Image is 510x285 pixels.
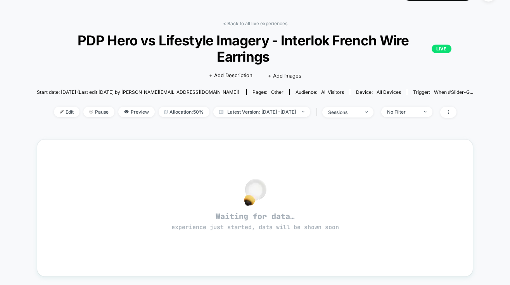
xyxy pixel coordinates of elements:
[54,107,80,117] span: Edit
[432,45,451,53] p: LIVE
[321,89,344,95] span: All Visitors
[296,89,344,95] div: Audience:
[314,107,322,118] span: |
[268,73,301,79] span: + Add Images
[387,109,418,115] div: No Filter
[171,223,339,231] span: experience just started, data will be shown soon
[209,72,252,79] span: + Add Description
[213,107,310,117] span: Latest Version: [DATE] - [DATE]
[223,21,287,26] a: < Back to all live experiences
[271,89,284,95] span: other
[164,110,168,114] img: rebalance
[328,109,359,115] div: sessions
[83,107,114,117] span: Pause
[424,111,427,112] img: end
[302,111,304,112] img: end
[118,107,155,117] span: Preview
[434,89,473,95] span: When #Slider-G...
[37,89,239,95] span: Start date: [DATE] (Last edit [DATE] by [PERSON_NAME][EMAIL_ADDRESS][DOMAIN_NAME])
[252,89,284,95] div: Pages:
[51,211,459,231] span: Waiting for data…
[219,110,223,114] img: calendar
[89,110,93,114] img: end
[159,107,209,117] span: Allocation: 50%
[60,110,64,114] img: edit
[59,32,451,65] span: PDP Hero vs Lifestyle Imagery - Interlok French Wire Earrings
[365,111,368,113] img: end
[377,89,401,95] span: all devices
[413,89,473,95] div: Trigger:
[350,89,407,95] span: Device:
[244,179,266,206] img: no_data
